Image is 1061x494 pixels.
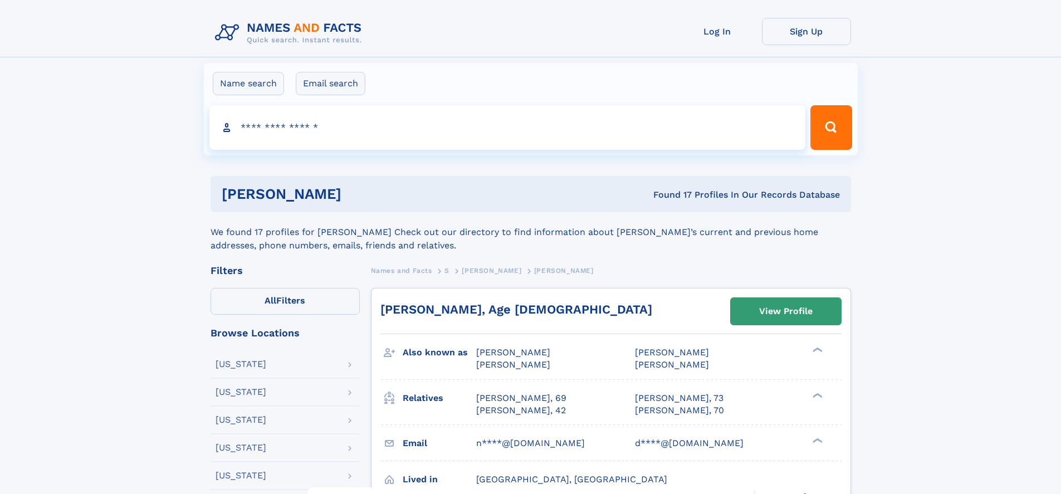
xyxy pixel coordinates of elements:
[296,72,365,95] label: Email search
[216,360,266,369] div: [US_STATE]
[762,18,851,45] a: Sign Up
[216,471,266,480] div: [US_STATE]
[403,343,476,362] h3: Also known as
[213,72,284,95] label: Name search
[209,105,806,150] input: search input
[476,404,566,417] a: [PERSON_NAME], 42
[476,474,667,485] span: [GEOGRAPHIC_DATA], [GEOGRAPHIC_DATA]
[635,359,709,370] span: [PERSON_NAME]
[222,187,497,201] h1: [PERSON_NAME]
[476,359,550,370] span: [PERSON_NAME]
[497,189,840,201] div: Found 17 Profiles In Our Records Database
[635,347,709,358] span: [PERSON_NAME]
[635,392,723,404] a: [PERSON_NAME], 73
[403,434,476,453] h3: Email
[265,295,276,306] span: All
[211,18,371,48] img: Logo Names and Facts
[211,212,851,252] div: We found 17 profiles for [PERSON_NAME] Check out our directory to find information about [PERSON_...
[462,267,521,275] span: [PERSON_NAME]
[759,299,813,324] div: View Profile
[534,267,594,275] span: [PERSON_NAME]
[216,388,266,397] div: [US_STATE]
[403,389,476,408] h3: Relatives
[403,470,476,489] h3: Lived in
[380,302,652,316] a: [PERSON_NAME], Age [DEMOGRAPHIC_DATA]
[810,437,823,444] div: ❯
[211,328,360,338] div: Browse Locations
[476,392,566,404] a: [PERSON_NAME], 69
[444,267,449,275] span: S
[444,263,449,277] a: S
[476,347,550,358] span: [PERSON_NAME]
[731,298,841,325] a: View Profile
[211,266,360,276] div: Filters
[810,346,823,354] div: ❯
[673,18,762,45] a: Log In
[810,392,823,399] div: ❯
[211,288,360,315] label: Filters
[216,443,266,452] div: [US_STATE]
[216,415,266,424] div: [US_STATE]
[462,263,521,277] a: [PERSON_NAME]
[810,105,852,150] button: Search Button
[635,404,724,417] a: [PERSON_NAME], 70
[371,263,432,277] a: Names and Facts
